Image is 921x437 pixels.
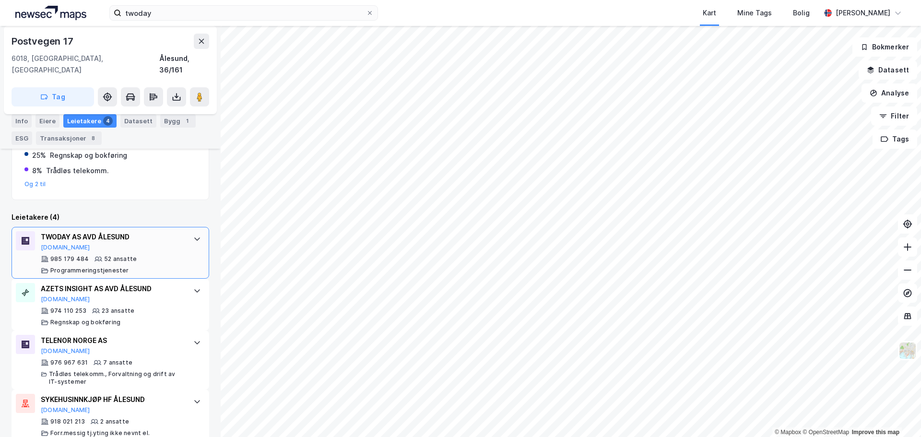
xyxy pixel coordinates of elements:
[41,231,184,243] div: TWODAY AS AVD ÅLESUND
[121,6,366,20] input: Søk på adresse, matrikkel, gårdeiere, leietakere eller personer
[873,391,921,437] div: Kontrollprogram for chat
[50,150,127,161] div: Regnskap og bokføring
[737,7,772,19] div: Mine Tags
[159,53,209,76] div: Ålesund, 36/161
[46,165,109,177] div: Trådløs telekomm.
[41,244,90,251] button: [DOMAIN_NAME]
[160,114,196,128] div: Bygg
[36,131,102,145] div: Transaksjoner
[898,342,917,360] img: Z
[12,53,159,76] div: 6018, [GEOGRAPHIC_DATA], [GEOGRAPHIC_DATA]
[103,116,113,126] div: 4
[41,394,184,405] div: SYKEHUSINNKJØP HF ÅLESUND
[41,283,184,295] div: AZETS INSIGHT AS AVD ÅLESUND
[852,37,917,57] button: Bokmerker
[35,114,59,128] div: Eiere
[41,335,184,346] div: TELENOR NORGE AS
[32,165,42,177] div: 8%
[120,114,156,128] div: Datasett
[852,429,899,436] a: Improve this map
[703,7,716,19] div: Kart
[50,307,86,315] div: 974 110 253
[50,255,89,263] div: 985 179 484
[41,406,90,414] button: [DOMAIN_NAME]
[49,370,184,386] div: Trådløs telekomm., Forvaltning og drift av IT-systemer
[100,418,129,425] div: 2 ansatte
[12,34,75,49] div: Postvegen 17
[12,87,94,106] button: Tag
[803,429,849,436] a: OpenStreetMap
[50,359,88,366] div: 976 967 631
[32,150,46,161] div: 25%
[859,60,917,80] button: Datasett
[873,391,921,437] iframe: Chat Widget
[871,106,917,126] button: Filter
[775,429,801,436] a: Mapbox
[41,347,90,355] button: [DOMAIN_NAME]
[793,7,810,19] div: Bolig
[15,6,86,20] img: logo.a4113a55bc3d86da70a041830d287a7e.svg
[862,83,917,103] button: Analyse
[50,319,120,326] div: Regnskap og bokføring
[50,429,150,437] div: Forr.messig tj.yting ikke nevnt el.
[182,116,192,126] div: 1
[88,133,98,143] div: 8
[50,267,129,274] div: Programmeringstjenester
[24,180,46,188] button: Og 2 til
[873,130,917,149] button: Tags
[12,114,32,128] div: Info
[103,359,132,366] div: 7 ansatte
[104,255,137,263] div: 52 ansatte
[41,295,90,303] button: [DOMAIN_NAME]
[12,212,209,223] div: Leietakere (4)
[102,307,134,315] div: 23 ansatte
[12,131,32,145] div: ESG
[50,418,85,425] div: 918 021 213
[63,114,117,128] div: Leietakere
[836,7,890,19] div: [PERSON_NAME]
